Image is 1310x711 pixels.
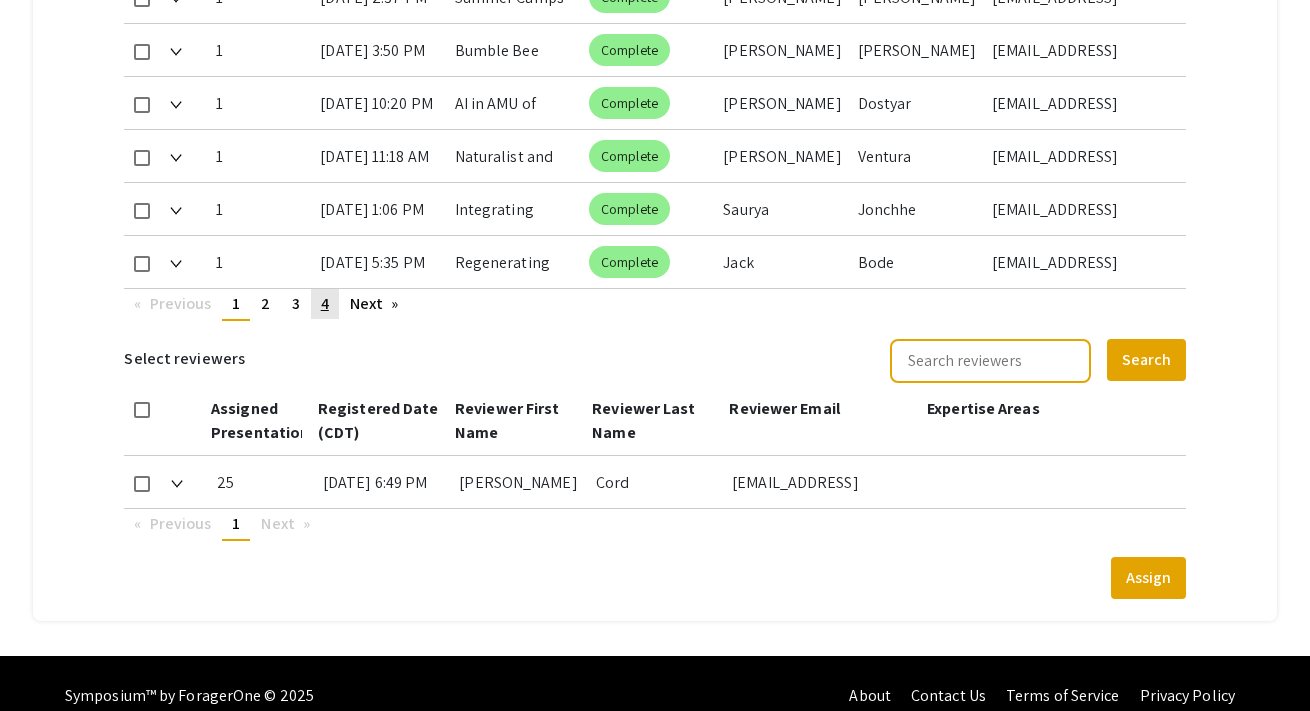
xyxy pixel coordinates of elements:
[216,130,305,182] div: 1
[320,77,438,129] div: [DATE] 10:20 PM
[858,24,976,76] div: [PERSON_NAME]
[171,480,183,488] img: Expand arrow
[170,207,182,215] img: Expand arrow
[318,398,439,443] span: Registered Date (CDT)
[124,337,245,381] h6: Select reviewers
[723,77,841,129] div: [PERSON_NAME]
[170,48,182,56] img: Expand arrow
[321,293,329,314] span: 4
[170,154,182,162] img: Expand arrow
[150,513,212,534] span: Previous
[455,398,559,443] span: Reviewer First Name
[170,101,182,109] img: Expand arrow
[992,236,1170,288] div: [EMAIL_ADDRESS][DOMAIN_NAME]
[150,293,212,314] span: Previous
[455,183,573,235] div: Integrating Frontend Design and Backend Solutions in Live E-Commerce
[320,24,438,76] div: [DATE] 3:50 PM
[927,398,1040,419] span: Expertise Areas
[261,293,270,314] span: 2
[911,685,986,706] a: Contact Us
[589,246,670,278] mat-chip: Complete
[596,456,716,508] div: Cord
[992,77,1170,129] div: [EMAIL_ADDRESS][DOMAIN_NAME]
[211,398,317,443] span: Assigned Presentations
[849,685,891,706] a: About
[1140,685,1235,706] a: Privacy Policy
[232,513,240,534] span: 1
[1111,557,1186,599] button: Assign
[320,236,438,288] div: [DATE] 5:35 PM
[124,509,1185,541] ul: Pagination
[216,183,305,235] div: 1
[232,293,240,314] span: 1
[723,24,841,76] div: [PERSON_NAME]
[124,289,1185,321] ul: Pagination
[170,260,182,268] img: Expand arrow
[592,398,695,443] span: Reviewer Last Name
[323,456,443,508] div: [DATE] 6:49 PM
[732,456,913,508] div: [EMAIL_ADDRESS][DOMAIN_NAME]
[589,193,670,225] mat-chip: Complete
[992,183,1170,235] div: [EMAIL_ADDRESS][DOMAIN_NAME]
[15,621,85,696] iframe: Chat
[455,236,573,288] div: Regenerating Soil and Community
[992,130,1170,182] div: [EMAIL_ADDRESS][DOMAIN_NAME]
[890,339,1091,383] input: Search reviewers
[858,77,976,129] div: Dostyar
[261,513,294,534] span: Next
[455,24,573,76] div: Bumble Bee Abundance in Northeast [US_STATE][GEOGRAPHIC_DATA]
[340,289,409,319] a: Next page
[216,77,305,129] div: 1
[1006,685,1120,706] a: Terms of Service
[589,34,670,66] mat-chip: Complete
[320,130,438,182] div: [DATE] 11:18 AM
[589,87,670,119] mat-chip: Complete
[992,24,1170,76] div: [EMAIL_ADDRESS][DOMAIN_NAME]
[459,456,579,508] div: [PERSON_NAME]
[723,183,841,235] div: Saurya
[858,236,976,288] div: Bode
[455,130,573,182] div: Naturalist and Frontier Farm Coordinator
[292,293,300,314] span: 3
[320,183,438,235] div: [DATE] 1:06 PM
[216,236,305,288] div: 1
[858,130,976,182] div: Ventura
[858,183,976,235] div: Jonchhe
[1107,339,1186,381] button: Search
[216,24,305,76] div: 1
[729,398,839,419] span: Reviewer Email
[455,77,573,129] div: AI in AMU of [MEDICAL_DATA]
[723,236,841,288] div: Jack
[589,140,670,172] mat-chip: Complete
[217,456,307,508] div: 25
[723,130,841,182] div: [PERSON_NAME]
